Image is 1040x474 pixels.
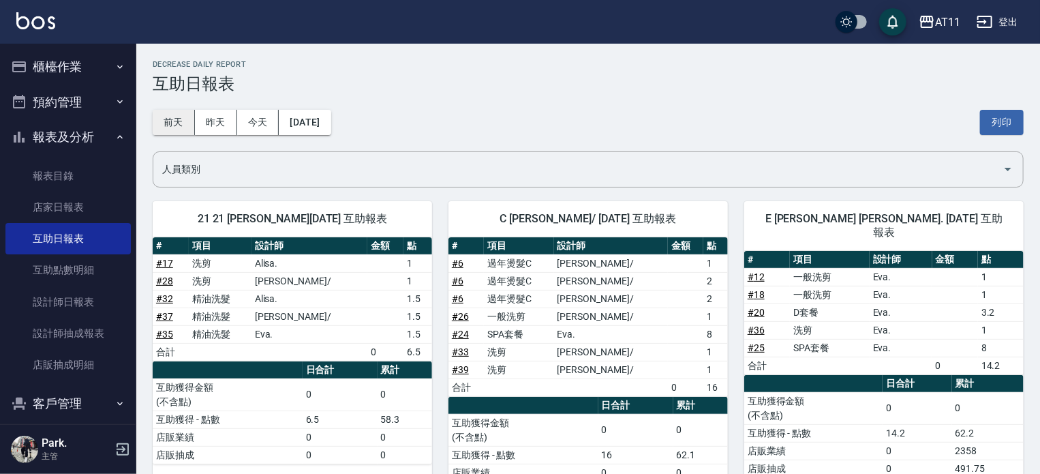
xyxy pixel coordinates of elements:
div: AT11 [935,14,960,31]
button: [DATE] [279,110,331,135]
th: # [744,251,790,269]
a: 設計師抽成報表 [5,318,131,349]
a: #25 [748,342,765,353]
td: 1 [978,286,1024,303]
table: a dense table [153,361,432,464]
a: #26 [452,311,469,322]
img: Logo [16,12,55,29]
h2: Decrease Daily Report [153,60,1024,69]
th: 金額 [932,251,978,269]
td: 16 [598,446,673,464]
a: 報表目錄 [5,160,131,192]
th: 金額 [367,237,403,255]
th: 日合計 [883,375,952,393]
td: Eva. [870,339,932,357]
th: 點 [978,251,1024,269]
a: 店販抽成明細 [5,349,131,381]
th: 累計 [952,375,1024,393]
td: 1 [703,308,728,325]
button: 客戶管理 [5,386,131,421]
td: 洗剪 [189,272,251,290]
button: 登出 [971,10,1024,35]
td: 洗剪 [484,361,554,379]
th: 項目 [790,251,870,269]
td: 0 [303,446,378,464]
td: 精油洗髮 [189,290,251,308]
th: 點 [703,237,728,255]
table: a dense table [153,237,432,361]
td: 14.2 [883,424,952,442]
a: #39 [452,364,469,375]
a: #6 [452,258,463,269]
td: 1 [703,343,728,361]
a: #6 [452,293,463,304]
th: 項目 [484,237,554,255]
th: 金額 [668,237,703,255]
td: 1 [978,268,1024,286]
a: #33 [452,346,469,357]
td: 0 [673,414,728,446]
td: 一般洗剪 [790,268,870,286]
td: 互助獲得 - 點數 [153,411,303,428]
td: 店販業績 [744,442,883,460]
td: 6.5 [403,343,432,361]
td: 2 [703,290,728,308]
td: 過年燙髮C [484,290,554,308]
a: #35 [156,329,173,340]
td: 6.5 [303,411,378,428]
button: 列印 [980,110,1024,135]
table: a dense table [744,251,1024,375]
table: a dense table [448,237,728,397]
td: [PERSON_NAME]/ [554,254,669,272]
td: 2358 [952,442,1024,460]
td: 互助獲得 - 點數 [744,424,883,442]
td: 0 [378,428,432,446]
span: C [PERSON_NAME]/ [DATE] 互助報表 [465,212,712,226]
img: Person [11,436,38,463]
span: E [PERSON_NAME] [PERSON_NAME]. [DATE] 互助報表 [761,212,1007,239]
button: 報表及分析 [5,119,131,155]
th: 設計師 [870,251,932,269]
a: 互助日報表 [5,223,131,254]
td: 0 [952,392,1024,424]
td: Alisa. [251,290,368,308]
td: Eva. [870,286,932,303]
h5: Park. [42,436,111,450]
td: SPA套餐 [790,339,870,357]
a: #37 [156,311,173,322]
a: #17 [156,258,173,269]
button: 櫃檯作業 [5,49,131,85]
td: 1 [978,321,1024,339]
td: 1 [703,361,728,379]
td: 16 [703,379,728,396]
a: 設計師日報表 [5,286,131,318]
button: AT11 [913,8,966,36]
td: 8 [703,325,728,343]
a: #18 [748,289,765,300]
button: 員工及薪資 [5,421,131,457]
th: # [153,237,189,255]
td: [PERSON_NAME]/ [554,343,669,361]
td: 過年燙髮C [484,272,554,290]
input: 人員名稱 [159,158,997,181]
td: [PERSON_NAME]/ [554,361,669,379]
td: 洗剪 [790,321,870,339]
td: 一般洗剪 [790,286,870,303]
th: 累計 [673,397,728,415]
th: # [448,237,484,255]
th: 累計 [378,361,432,379]
td: 店販抽成 [153,446,303,464]
td: 2 [703,272,728,290]
td: 8 [978,339,1024,357]
td: [PERSON_NAME]/ [554,308,669,325]
button: save [879,8,906,35]
td: 合計 [744,357,790,374]
td: 0 [367,343,403,361]
span: 21 21 [PERSON_NAME][DATE] 互助報表 [169,212,416,226]
th: 設計師 [251,237,368,255]
td: 1 [403,272,432,290]
a: #20 [748,307,765,318]
td: 1.5 [403,290,432,308]
td: 1 [703,254,728,272]
td: [PERSON_NAME]/ [554,290,669,308]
